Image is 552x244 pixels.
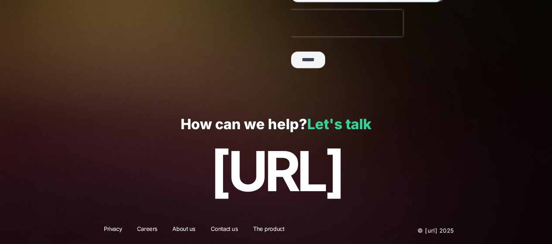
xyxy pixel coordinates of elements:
a: Contact us [205,225,244,236]
a: Let's talk [307,116,371,133]
a: About us [167,225,201,236]
p: © [URL] 2025 [365,225,454,236]
a: The product [247,225,290,236]
p: [URL] [19,140,533,202]
a: Careers [131,225,163,236]
a: Privacy [98,225,127,236]
p: How can we help? [19,117,533,133]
